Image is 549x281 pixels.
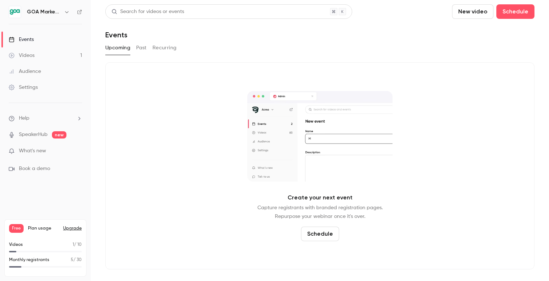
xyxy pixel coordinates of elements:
[301,227,339,241] button: Schedule
[27,8,61,16] h6: GOA Marketing
[19,115,29,122] span: Help
[288,193,353,202] p: Create your next event
[71,258,73,262] span: 5
[9,257,49,263] p: Monthly registrants
[9,241,23,248] p: Videos
[71,257,82,263] p: / 30
[9,6,21,18] img: GOA Marketing
[496,4,534,19] button: Schedule
[28,226,59,231] span: Plan usage
[111,8,184,16] div: Search for videos or events
[9,115,82,122] li: help-dropdown-opener
[9,52,34,59] div: Videos
[105,30,127,39] h1: Events
[19,131,48,139] a: SpeakerHub
[9,224,24,233] span: Free
[452,4,493,19] button: New video
[257,203,383,221] p: Capture registrants with branded registration pages. Repurpose your webinar once it's over.
[9,84,38,91] div: Settings
[136,42,147,54] button: Past
[73,148,82,154] iframe: Noticeable Trigger
[73,243,74,247] span: 1
[152,42,177,54] button: Recurring
[9,36,34,43] div: Events
[9,68,41,75] div: Audience
[105,42,130,54] button: Upcoming
[73,241,82,248] p: / 10
[52,131,66,139] span: new
[19,147,46,155] span: What's new
[19,165,50,173] span: Book a demo
[63,226,82,231] button: Upgrade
